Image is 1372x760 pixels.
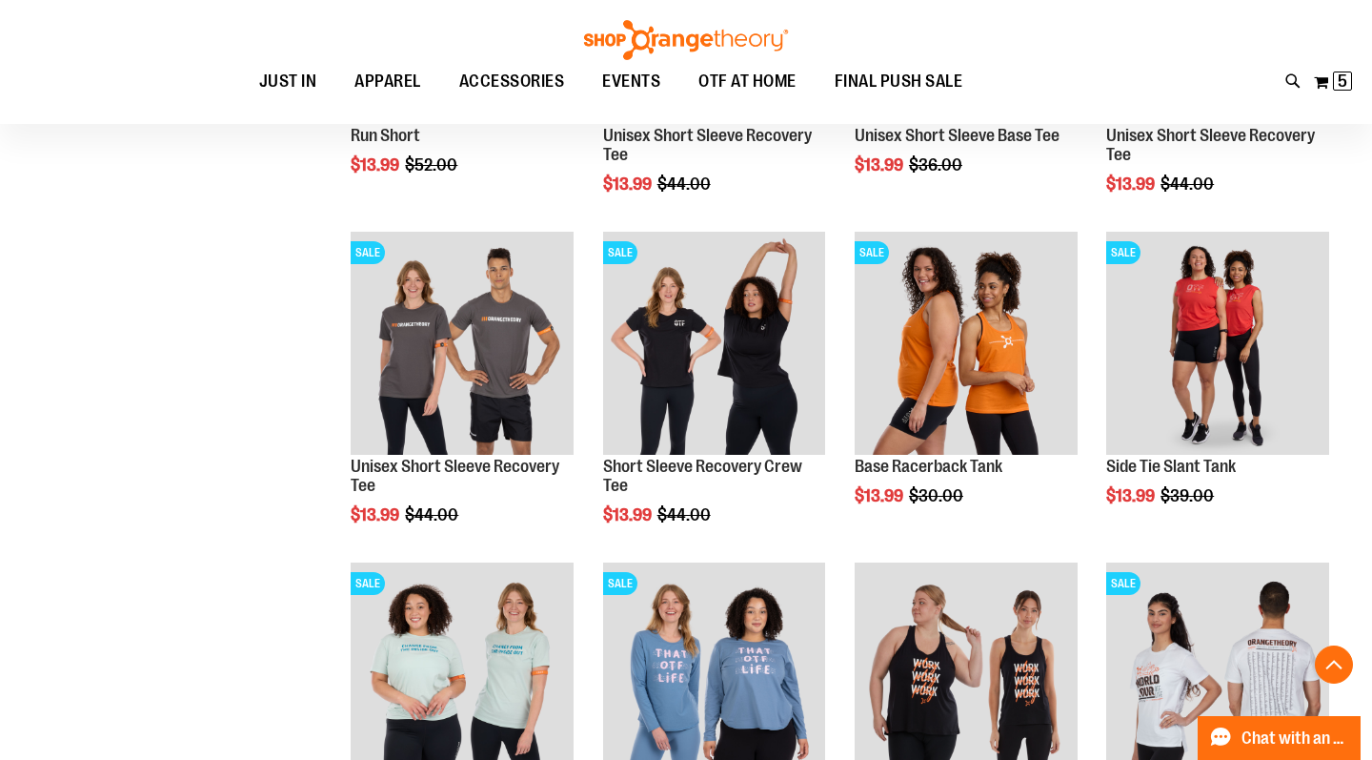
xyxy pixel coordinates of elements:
span: $52.00 [405,155,460,175]
a: Unisex Short Sleeve Recovery Tee [1106,126,1315,164]
a: Unisex Short Sleeve Recovery Tee [603,126,812,164]
div: product [341,222,583,572]
span: SALE [603,241,637,264]
span: $30.00 [909,486,966,505]
span: EVENTS [602,60,660,103]
span: SALE [351,572,385,595]
a: Base Racerback TankSALE [855,232,1078,458]
span: $39.00 [1160,486,1217,505]
a: Side Tie Slant TankSALE [1106,232,1329,458]
a: Unisex Short Sleeve Recovery Tee [351,457,559,495]
a: Base Racerback Tank [855,457,1002,476]
span: $13.99 [603,505,655,524]
span: FINAL PUSH SALE [835,60,963,103]
a: Side Tie Slant Tank [1106,457,1236,476]
span: $13.99 [351,155,402,175]
span: $13.99 [855,486,906,505]
span: $13.99 [855,155,906,175]
span: $13.99 [603,175,655,194]
a: APPAREL [335,60,440,104]
img: Base Racerback Tank [855,232,1078,455]
span: 5 [1338,72,1347,91]
a: Unisex Short Sleeve Base Tee [855,126,1059,145]
span: SALE [351,241,385,264]
img: Side Tie Slant Tank [1106,232,1329,455]
div: product [845,222,1087,554]
span: SALE [1106,572,1140,595]
span: $36.00 [909,155,965,175]
a: Product image for Unisex Short Sleeve Recovery TeeSALE [351,232,574,458]
a: Product image for Short Sleeve Recovery Crew TeeSALE [603,232,826,458]
span: SALE [855,241,889,264]
a: ACCESSORIES [440,60,584,104]
a: Short Sleeve Recovery Crew Tee [603,457,802,495]
span: JUST IN [259,60,317,103]
img: Shop Orangetheory [581,20,791,60]
span: $44.00 [1160,175,1217,194]
div: product [1097,222,1339,554]
div: product [594,222,836,572]
span: $13.99 [1106,175,1158,194]
span: $44.00 [657,175,714,194]
span: SALE [603,572,637,595]
img: Product image for Unisex Short Sleeve Recovery Tee [351,232,574,455]
span: OTF AT HOME [698,60,797,103]
span: APPAREL [354,60,421,103]
span: $44.00 [405,505,461,524]
span: ACCESSORIES [459,60,565,103]
span: SALE [1106,241,1140,264]
span: $13.99 [1106,486,1158,505]
a: OTF AT HOME [679,60,816,104]
a: EVENTS [583,60,679,104]
span: Chat with an Expert [1241,729,1349,748]
a: Run Short [351,126,420,145]
a: FINAL PUSH SALE [816,60,982,103]
button: Chat with an Expert [1198,716,1362,760]
button: Back To Top [1315,646,1353,684]
span: $44.00 [657,505,714,524]
img: Product image for Short Sleeve Recovery Crew Tee [603,232,826,455]
a: JUST IN [240,60,336,104]
span: $13.99 [351,505,402,524]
